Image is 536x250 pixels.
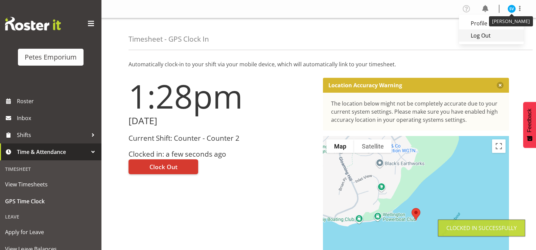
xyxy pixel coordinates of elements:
button: Clock Out [129,159,198,174]
h3: Clocked in: a few seconds ago [129,150,315,158]
span: Apply for Leave [5,227,96,237]
span: GPS Time Clock [5,196,96,206]
a: Apply for Leave [2,224,100,241]
img: sasha-vandervalk6911.jpg [508,5,516,13]
h3: Current Shift: Counter - Counter 2 [129,134,315,142]
div: Clocked in Successfully [446,224,517,232]
button: Show satellite imagery [354,139,392,153]
h4: Timesheet - GPS Clock In [129,35,209,43]
h1: 1:28pm [129,78,315,114]
div: Petes Emporium [25,52,77,62]
a: GPS Time Clock [2,193,100,210]
button: Close message [497,82,504,89]
span: View Timesheets [5,179,96,189]
span: Clock Out [149,162,178,171]
span: Time & Attendance [17,147,88,157]
span: Inbox [17,113,98,123]
div: Leave [2,210,100,224]
div: Timesheet [2,162,100,176]
p: Automatically clock-in to your shift via your mobile device, which will automatically link to you... [129,60,509,68]
a: View Timesheets [2,176,100,193]
h2: [DATE] [129,116,315,126]
span: Feedback [527,109,533,132]
a: Log Out [459,29,524,42]
p: Location Accuracy Warning [328,82,402,89]
button: Feedback - Show survey [523,102,536,148]
a: Profile [459,17,524,29]
img: Rosterit website logo [5,17,61,30]
button: Show street map [326,139,354,153]
div: The location below might not be completely accurate due to your current system settings. Please m... [331,99,501,124]
span: Shifts [17,130,88,140]
span: Roster [17,96,98,106]
button: Toggle fullscreen view [492,139,506,153]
